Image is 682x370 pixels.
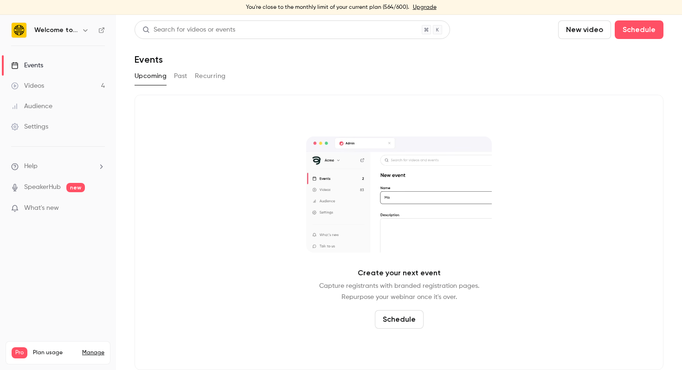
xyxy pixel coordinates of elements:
h6: Welcome to the Jungle [34,26,78,35]
span: Pro [12,347,27,358]
p: Capture registrants with branded registration pages. Repurpose your webinar once it's over. [319,280,479,303]
span: new [66,183,85,192]
div: Videos [11,81,44,91]
button: New video [558,20,611,39]
a: Manage [82,349,104,357]
div: Settings [11,122,48,131]
div: Audience [11,102,52,111]
button: Upcoming [135,69,167,84]
span: Plan usage [33,349,77,357]
div: Search for videos or events [142,25,235,35]
img: Welcome to the Jungle [12,23,26,38]
button: Schedule [615,20,663,39]
li: help-dropdown-opener [11,162,105,171]
span: Help [24,162,38,171]
div: Events [11,61,43,70]
a: SpeakerHub [24,182,61,192]
p: Create your next event [358,267,441,279]
button: Schedule [375,310,424,329]
a: Upgrade [413,4,437,11]
button: Recurring [195,69,226,84]
button: Past [174,69,187,84]
h1: Events [135,54,163,65]
span: What's new [24,203,59,213]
